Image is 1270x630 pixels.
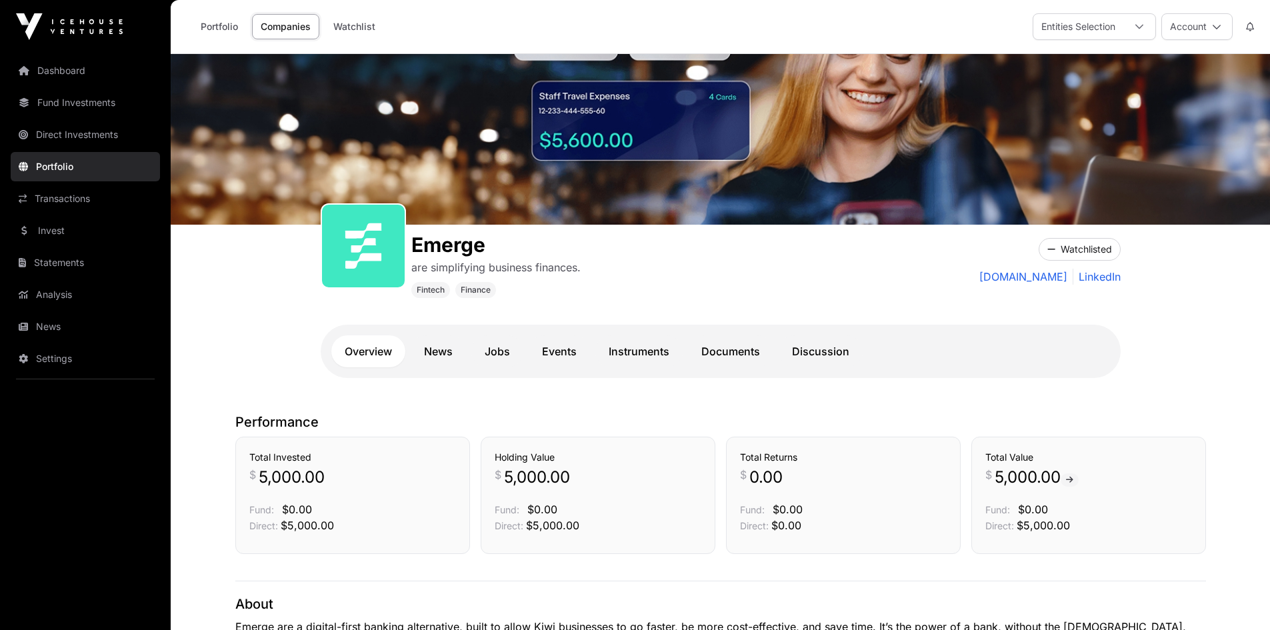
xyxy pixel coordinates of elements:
[417,285,445,295] span: Fintech
[529,335,590,367] a: Events
[495,520,523,531] span: Direct:
[504,467,570,488] span: 5,000.00
[11,184,160,213] a: Transactions
[527,503,557,516] span: $0.00
[779,335,863,367] a: Discussion
[595,335,683,367] a: Instruments
[1073,269,1121,285] a: LinkedIn
[1039,238,1121,261] button: Watchlisted
[249,504,274,515] span: Fund:
[11,216,160,245] a: Invest
[985,520,1014,531] span: Direct:
[11,88,160,117] a: Fund Investments
[192,14,247,39] a: Portfolio
[1017,519,1070,532] span: $5,000.00
[11,152,160,181] a: Portfolio
[11,312,160,341] a: News
[325,14,384,39] a: Watchlist
[985,467,992,483] span: $
[259,467,325,488] span: 5,000.00
[331,335,1110,367] nav: Tabs
[249,451,456,464] h3: Total Invested
[461,285,491,295] span: Finance
[771,519,801,532] span: $0.00
[495,467,501,483] span: $
[249,520,278,531] span: Direct:
[995,467,1079,488] span: 5,000.00
[773,503,803,516] span: $0.00
[749,467,783,488] span: 0.00
[282,503,312,516] span: $0.00
[235,413,1206,431] p: Performance
[411,233,581,257] h1: Emerge
[740,520,769,531] span: Direct:
[16,13,123,40] img: Icehouse Ventures Logo
[11,56,160,85] a: Dashboard
[1033,14,1123,39] div: Entities Selection
[1161,13,1233,40] button: Account
[281,519,334,532] span: $5,000.00
[171,54,1270,225] img: Emerge
[235,595,1206,613] p: About
[1018,503,1048,516] span: $0.00
[985,451,1192,464] h3: Total Value
[252,14,319,39] a: Companies
[688,335,773,367] a: Documents
[979,269,1067,285] a: [DOMAIN_NAME]
[331,335,405,367] a: Overview
[1203,566,1270,630] iframe: Chat Widget
[411,335,466,367] a: News
[411,259,581,275] p: are simplifying business finances.
[249,467,256,483] span: $
[740,504,765,515] span: Fund:
[11,280,160,309] a: Analysis
[11,248,160,277] a: Statements
[11,344,160,373] a: Settings
[740,467,747,483] span: $
[495,451,701,464] h3: Holding Value
[327,210,399,282] img: SVGs_Emerge.svg
[495,504,519,515] span: Fund:
[11,120,160,149] a: Direct Investments
[740,451,947,464] h3: Total Returns
[526,519,579,532] span: $5,000.00
[471,335,523,367] a: Jobs
[985,504,1010,515] span: Fund:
